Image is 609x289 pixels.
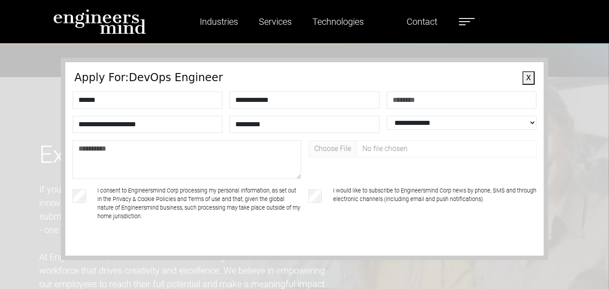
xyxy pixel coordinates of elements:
iframe: reCAPTCHA [74,243,211,279]
img: logo [53,9,146,34]
a: Technologies [309,11,367,32]
a: Contact [403,11,441,32]
button: X [522,71,535,85]
h4: Apply For: DevOps Engineer [74,71,535,84]
label: I consent to Engineersmind Corp processing my personal information, as set out in the Privacy & C... [97,186,301,221]
label: I would like to subscribe to Engineersmind Corp news by phone, SMS and through electronic channel... [333,186,536,221]
a: Services [255,11,295,32]
a: Industries [196,11,242,32]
